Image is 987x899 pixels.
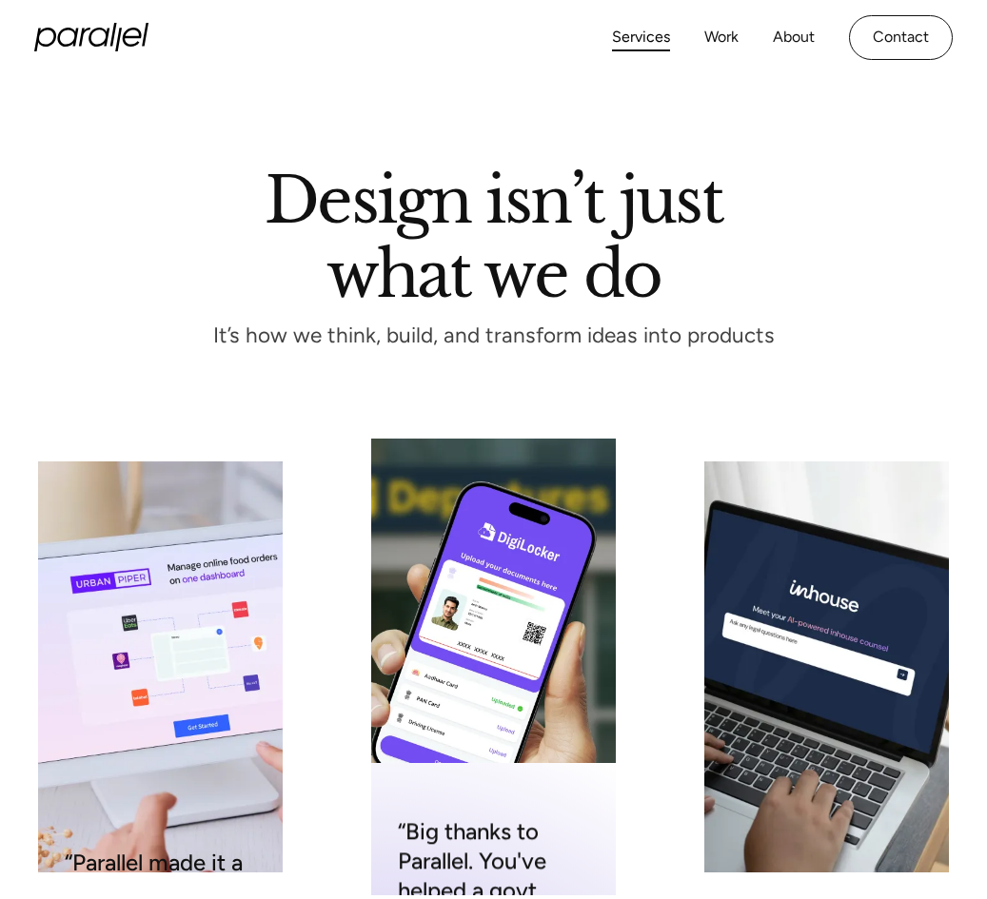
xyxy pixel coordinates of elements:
[371,439,616,895] img: Robin Dhanwani's Image
[849,15,953,60] a: Contact
[265,170,722,299] h1: Design isn’t just what we do
[773,24,815,51] a: About
[168,328,820,343] p: It’s how we think, build, and transform ideas into products
[704,461,949,872] img: card-image
[704,24,739,51] a: Work
[34,23,148,51] a: home
[38,461,283,872] img: card-image
[612,24,670,51] a: Services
